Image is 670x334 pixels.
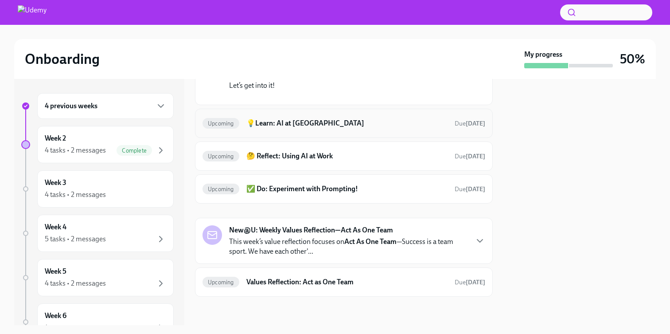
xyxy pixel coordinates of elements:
a: Week 34 tasks • 2 messages [21,170,174,208]
strong: [DATE] [466,185,485,193]
span: Due [455,185,485,193]
a: Week 54 tasks • 2 messages [21,259,174,296]
h2: Onboarding [25,50,100,68]
h6: Values Reflection: Act as One Team [246,277,448,287]
div: 1 message [45,323,76,333]
div: 5 tasks • 2 messages [45,234,106,244]
h6: Week 3 [45,178,66,188]
span: Due [455,279,485,286]
h6: 🤔 Reflect: Using AI at Work [246,151,448,161]
img: Udemy [18,5,47,20]
div: 4 tasks • 2 messages [45,190,106,200]
span: Upcoming [203,279,239,286]
strong: New@U: Weekly Values Reflection—Act As One Team [229,225,393,235]
span: Upcoming [203,186,239,193]
h6: Week 6 [45,311,66,321]
div: 4 previous weeks [37,93,174,119]
div: 4 tasks • 2 messages [45,279,106,288]
a: Upcoming🤔 Reflect: Using AI at WorkDue[DATE] [203,149,485,163]
h6: Week 4 [45,222,66,232]
span: September 30th, 2025 12:00 [455,278,485,287]
a: Week 45 tasks • 2 messages [21,215,174,252]
strong: My progress [524,50,562,59]
h6: Week 2 [45,134,66,143]
p: This week’s value reflection focuses on —Success is a team sport. We have each other'... [229,237,467,256]
span: September 27th, 2025 12:00 [455,152,485,161]
span: Upcoming [203,120,239,127]
h6: ✅ Do: Experiment with Prompting! [246,184,448,194]
a: Week 24 tasks • 2 messagesComplete [21,126,174,163]
span: Due [455,120,485,127]
strong: [DATE] [466,153,485,160]
strong: [DATE] [466,279,485,286]
p: Let’s get into it! [229,81,471,90]
h3: 50% [620,51,645,67]
span: Upcoming [203,153,239,160]
h6: 4 previous weeks [45,101,97,111]
h6: 💡Learn: AI at [GEOGRAPHIC_DATA] [246,118,448,128]
span: Due [455,153,485,160]
span: September 27th, 2025 12:00 [455,185,485,193]
a: Upcoming✅ Do: Experiment with Prompting!Due[DATE] [203,182,485,196]
strong: [DATE] [466,120,485,127]
a: Upcoming💡Learn: AI at [GEOGRAPHIC_DATA]Due[DATE] [203,116,485,130]
strong: Act As One Team [344,237,397,246]
a: UpcomingValues Reflection: Act as One TeamDue[DATE] [203,275,485,289]
span: Complete [117,147,152,154]
h6: Week 5 [45,267,66,276]
div: 4 tasks • 2 messages [45,145,106,155]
